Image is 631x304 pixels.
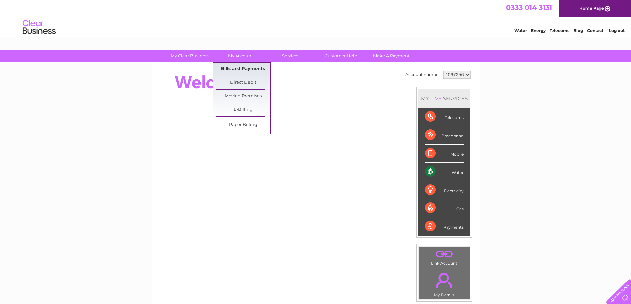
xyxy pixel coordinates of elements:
[216,76,270,89] a: Direct Debit
[506,3,552,12] a: 0333 014 3131
[425,217,464,235] div: Payments
[550,28,569,33] a: Telecoms
[418,89,470,108] div: MY SERVICES
[609,28,625,33] a: Log out
[314,50,368,62] a: Customer Help
[573,28,583,33] a: Blog
[216,103,270,116] a: E-Billing
[429,95,443,102] div: LIVE
[425,126,464,144] div: Broadband
[425,181,464,199] div: Electricity
[531,28,546,33] a: Energy
[425,163,464,181] div: Water
[419,267,470,299] td: My Details
[159,4,472,32] div: Clear Business is a trading name of Verastar Limited (registered in [GEOGRAPHIC_DATA] No. 3667643...
[421,269,468,292] a: .
[22,17,56,37] img: logo.png
[213,50,268,62] a: My Account
[216,118,270,132] a: Paper Billing
[587,28,603,33] a: Contact
[263,50,318,62] a: Services
[364,50,419,62] a: Make A Payment
[216,90,270,103] a: Moving Premises
[419,246,470,267] td: Link Account
[216,63,270,76] a: Bills and Payments
[163,50,217,62] a: My Clear Business
[404,69,442,80] td: Account number
[514,28,527,33] a: Water
[425,199,464,217] div: Gas
[421,248,468,260] a: .
[425,108,464,126] div: Telecoms
[425,145,464,163] div: Mobile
